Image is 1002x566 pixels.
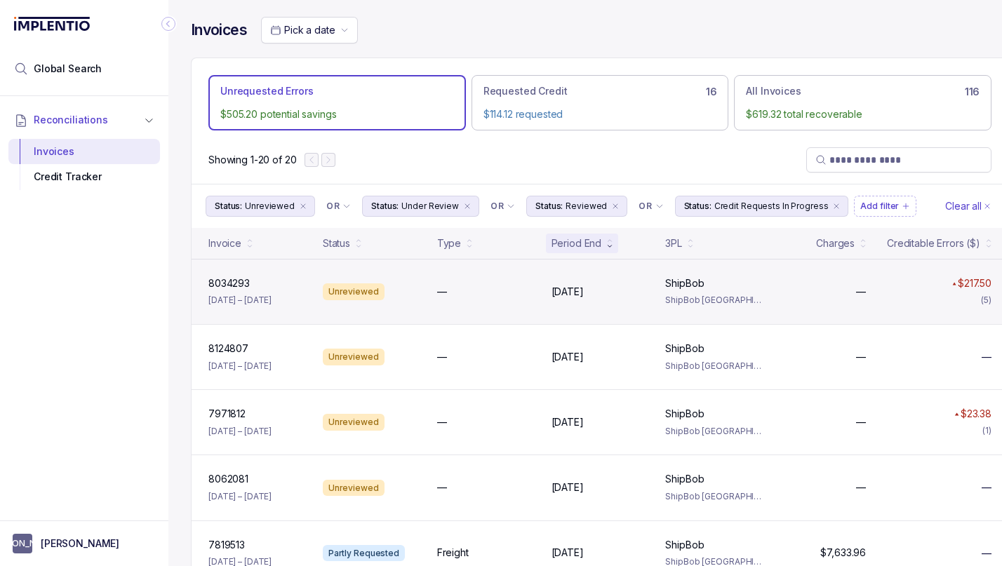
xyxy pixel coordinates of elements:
[665,359,763,373] p: ShipBob [GEOGRAPHIC_DATA][PERSON_NAME]
[220,107,454,121] p: $505.20 potential savings
[610,201,621,212] div: remove content
[245,199,295,213] p: Unreviewed
[215,199,242,213] p: Status:
[326,201,351,212] li: Filter Chip Connector undefined
[982,424,991,438] div: (1)
[665,538,704,552] p: ShipBob
[208,293,272,307] p: [DATE] – [DATE]
[633,196,669,216] button: Filter Chip Connector undefined
[856,285,866,299] p: —
[206,196,942,217] ul: Filter Group
[208,342,248,356] p: 8124807
[437,480,447,494] p: —
[191,20,247,40] h4: Invoices
[462,201,473,212] div: remove content
[20,139,149,164] div: Invoices
[816,236,855,250] div: Charges
[485,196,521,216] button: Filter Chip Connector undefined
[887,236,980,250] div: Creditable Errors ($)
[552,480,584,494] p: [DATE]
[982,350,991,364] span: —
[526,196,627,217] button: Filter Chip Reviewed
[20,164,149,189] div: Credit Tracker
[362,196,479,217] button: Filter Chip Under Review
[208,424,272,438] p: [DATE] – [DATE]
[371,199,399,213] p: Status:
[34,113,108,127] span: Reconciliations
[856,350,866,364] p: —
[854,196,916,217] button: Filter Chip Add filter
[552,415,584,429] p: [DATE]
[706,86,716,97] h6: 16
[34,62,102,76] span: Global Search
[284,24,335,36] span: Pick a date
[8,136,160,193] div: Reconciliations
[942,196,994,217] button: Clear Filters
[323,349,385,365] div: Unreviewed
[981,293,991,307] div: (5)
[665,424,763,438] p: ShipBob [GEOGRAPHIC_DATA][PERSON_NAME]
[552,285,584,299] p: [DATE]
[208,359,272,373] p: [DATE] – [DATE]
[220,84,313,98] p: Unrequested Errors
[958,276,991,290] p: $217.50
[982,480,991,494] span: —
[437,350,447,364] p: —
[954,412,958,416] img: red pointer upwards
[665,490,763,504] p: ShipBob [GEOGRAPHIC_DATA][PERSON_NAME]
[483,107,717,121] p: $114.12 requested
[961,407,991,421] p: $23.38
[952,282,956,285] img: red pointer upwards
[208,472,248,486] p: 8062081
[206,196,315,217] button: Filter Chip Unreviewed
[490,201,504,212] p: OR
[665,276,704,290] p: ShipBob
[665,293,763,307] p: ShipBob [GEOGRAPHIC_DATA][PERSON_NAME]
[552,236,602,250] div: Period End
[437,236,461,250] div: Type
[639,201,663,212] li: Filter Chip Connector undefined
[160,15,177,32] div: Collapse Icon
[675,196,849,217] button: Filter Chip Credit Requests In Progress
[323,480,385,497] div: Unreviewed
[321,196,356,216] button: Filter Chip Connector undefined
[323,283,385,300] div: Unreviewed
[323,236,350,250] div: Status
[982,546,991,560] span: —
[208,490,272,504] p: [DATE] – [DATE]
[860,199,899,213] p: Add filter
[401,199,459,213] p: Under Review
[13,534,32,553] span: User initials
[323,414,385,431] div: Unreviewed
[208,236,241,250] div: Invoice
[208,276,250,290] p: 8034293
[665,472,704,486] p: ShipBob
[831,201,842,212] div: remove content
[665,342,704,356] p: ShipBob
[483,84,568,98] p: Requested Credit
[208,153,296,167] div: Remaining page entries
[41,537,119,551] p: [PERSON_NAME]
[323,545,405,562] div: Partly Requested
[714,199,829,213] p: Credit Requests In Progress
[856,480,866,494] p: —
[298,201,309,212] div: remove content
[261,17,358,43] button: Date Range Picker
[208,75,991,130] ul: Action Tab Group
[208,407,246,421] p: 7971812
[437,285,447,299] p: —
[746,107,980,121] p: $619.32 total recoverable
[665,236,682,250] div: 3PL
[566,199,607,213] p: Reviewed
[490,201,515,212] li: Filter Chip Connector undefined
[208,153,296,167] p: Showing 1-20 of 20
[326,201,340,212] p: OR
[965,86,980,97] h6: 116
[552,350,584,364] p: [DATE]
[746,84,801,98] p: All Invoices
